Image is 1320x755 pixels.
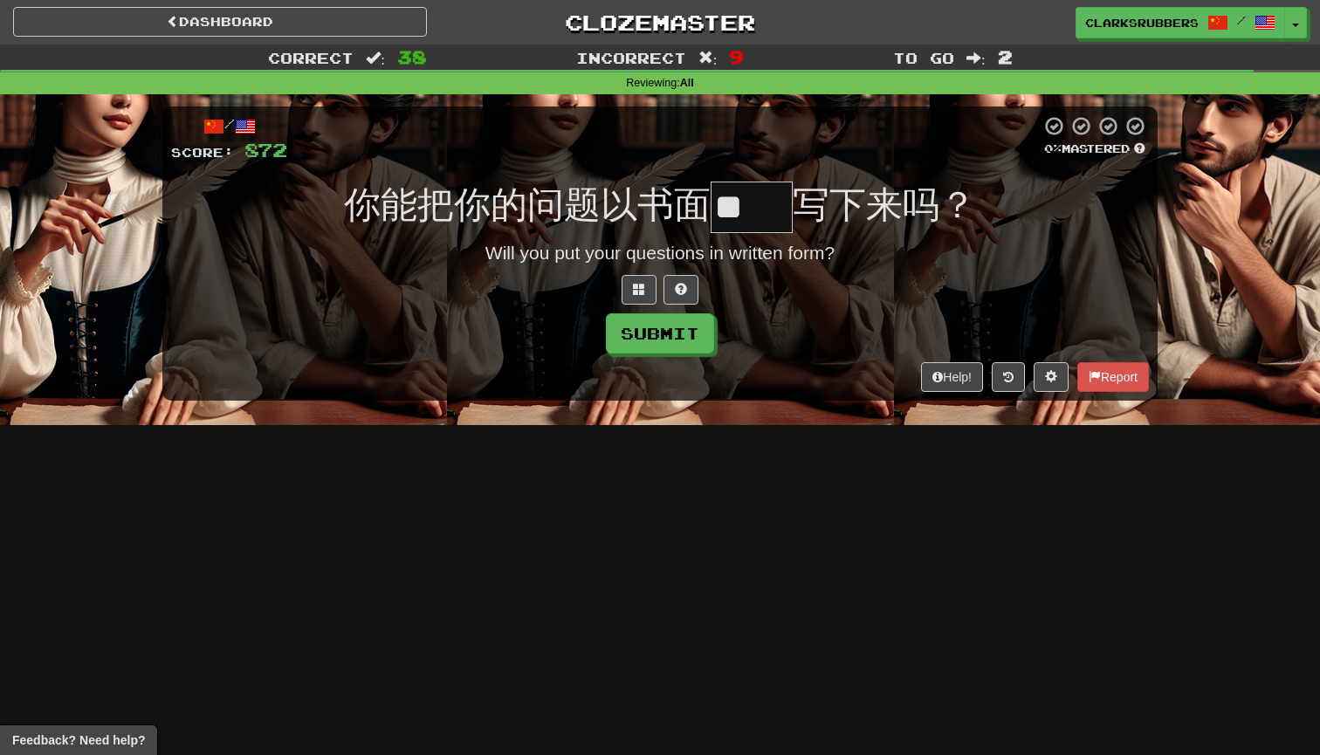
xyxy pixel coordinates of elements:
span: 你能把你的问题以书面 [344,184,711,225]
div: Will you put your questions in written form? [171,240,1149,266]
button: Help! [921,362,983,392]
span: 0 % [1044,141,1062,155]
span: 写下来吗？ [793,184,976,225]
span: 9 [729,46,744,67]
div: Mastered [1041,141,1149,157]
span: Score: [171,145,234,160]
span: Incorrect [576,49,686,66]
span: : [366,51,385,65]
span: : [698,51,718,65]
strong: All [680,77,694,89]
span: 2 [998,46,1013,67]
span: 872 [244,139,287,161]
span: Correct [268,49,354,66]
button: Switch sentence to multiple choice alt+p [622,275,657,305]
span: / [1237,14,1246,26]
a: Dashboard [13,7,427,37]
button: Round history (alt+y) [992,362,1025,392]
span: 38 [397,46,427,67]
div: / [171,115,287,137]
span: To go [893,49,954,66]
a: Clozemaster [453,7,867,38]
a: clarksrubbers / [1076,7,1285,38]
button: Submit [606,313,714,353]
button: Single letter hint - you only get 1 per sentence and score half the points! alt+h [663,275,698,305]
span: clarksrubbers [1085,15,1199,31]
span: Open feedback widget [12,731,145,749]
button: Report [1077,362,1149,392]
span: : [966,51,986,65]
